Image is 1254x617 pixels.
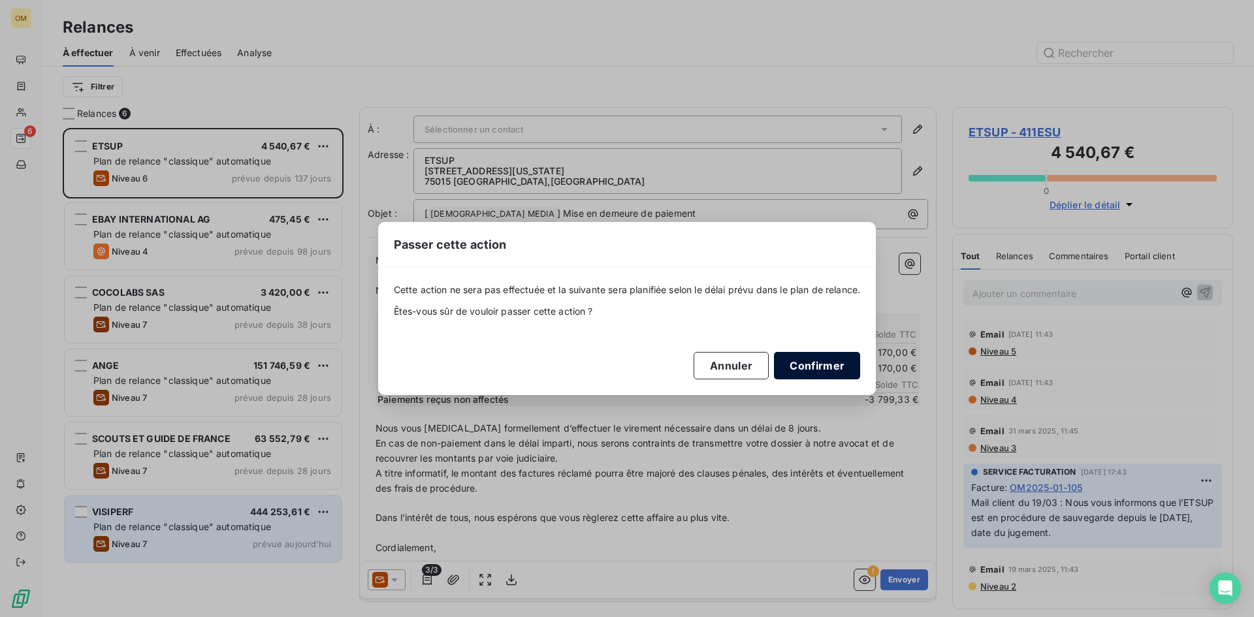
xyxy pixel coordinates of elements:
[1210,573,1241,604] div: Open Intercom Messenger
[394,236,507,253] span: Passer cette action
[394,283,861,296] span: Cette action ne sera pas effectuée et la suivante sera planifiée selon le délai prévu dans le pla...
[694,352,769,379] button: Annuler
[394,305,861,318] span: Êtes-vous sûr de vouloir passer cette action ?
[774,352,860,379] button: Confirmer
